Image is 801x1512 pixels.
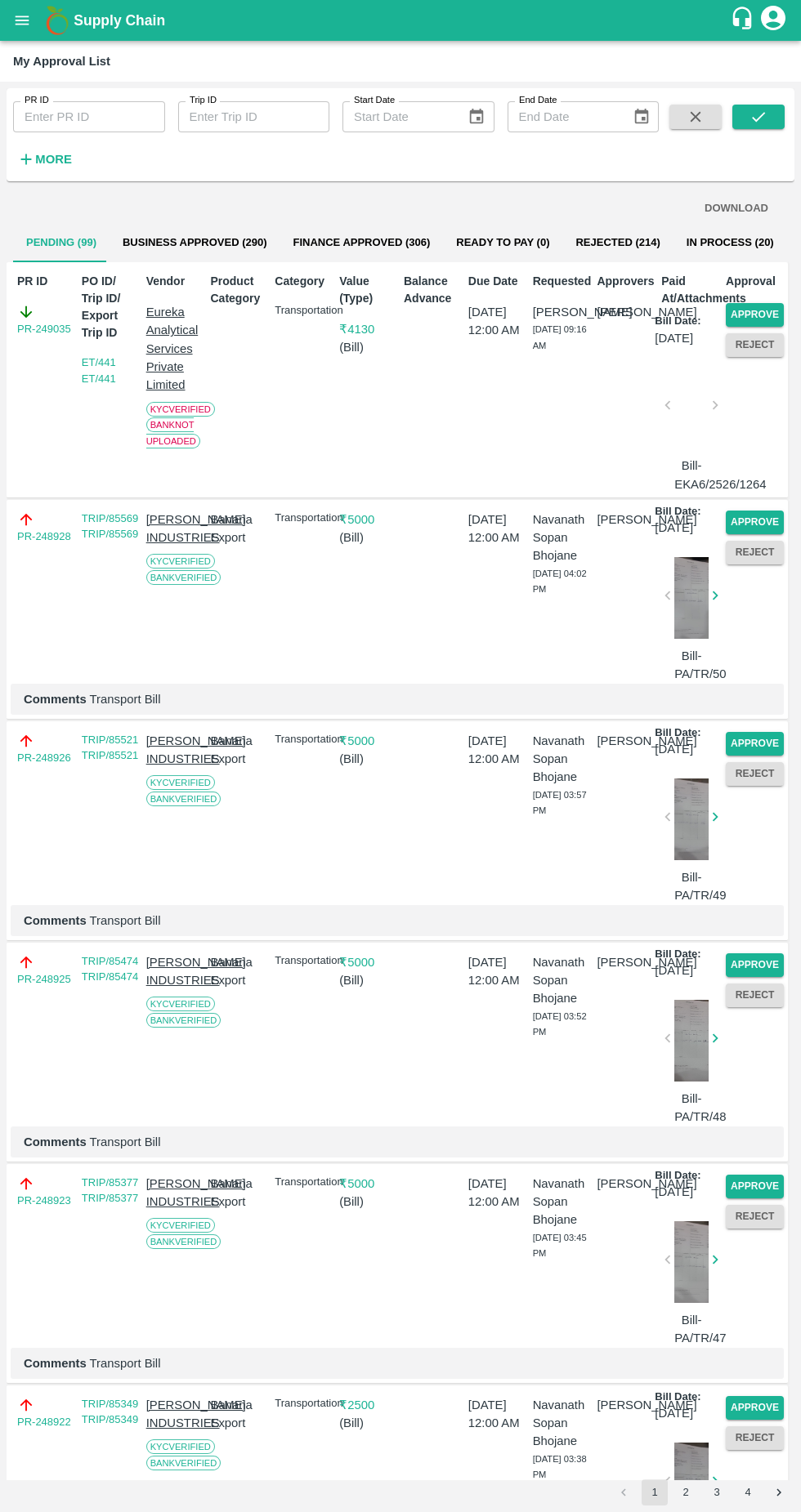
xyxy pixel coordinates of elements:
[533,790,587,816] span: [DATE] 03:57 PM
[146,792,222,806] span: Bank Verified
[146,997,215,1011] span: KYC Verified
[146,1456,222,1470] span: Bank Verified
[461,101,492,132] button: Choose date
[339,1414,397,1432] p: ( Bill )
[17,750,71,766] a: PR-248926
[354,94,395,107] label: Start Date
[24,914,87,927] b: Comments
[726,1205,784,1229] button: Reject
[655,961,693,979] p: [DATE]
[597,511,655,529] p: [PERSON_NAME]
[146,303,204,394] p: Eureka Analytical Services Private Limited
[655,1183,693,1201] p: [DATE]
[655,1404,693,1422] p: [DATE]
[35,153,72,166] strong: More
[210,511,268,547] p: Banana Export
[339,1175,397,1193] p: ₹ 5000
[533,1011,587,1037] span: [DATE] 03:52 PM
[468,303,526,340] p: [DATE] 12:00 AM
[519,94,557,107] label: End Date
[533,1396,591,1451] p: Navanath Sopan Bhojane
[655,740,693,758] p: [DATE]
[210,953,268,990] p: Banana Export
[468,1396,526,1433] p: [DATE] 12:00 AM
[24,912,771,930] p: Transport Bill
[275,1396,333,1412] p: Transportation
[533,324,587,350] span: [DATE] 09:16 AM
[674,647,709,684] p: Bill-PA/TR/50
[82,1176,138,1205] a: TRIP/85377 TRIP/85377
[533,1233,587,1259] span: [DATE] 03:45 PM
[673,1479,699,1505] button: Go to page 2
[642,1479,668,1505] button: page 1
[82,734,138,762] a: TRIP/85521 TRIP/85521
[275,273,333,290] p: Category
[655,725,700,741] p: Bill Date:
[280,223,443,262] button: Finance Approved (306)
[597,303,655,321] p: [PERSON_NAME]
[342,101,454,132] input: Start Date
[655,329,693,347] p: [DATE]
[178,101,330,132] input: Enter Trip ID
[275,1175,333,1190] p: Transportation
[468,732,526,769] p: [DATE] 12:00 AM
[533,732,591,787] p: Navanath Sopan Bhojane
[24,693,87,706] b: Comments
[275,511,333,526] p: Transportation
[468,1175,526,1211] p: [DATE] 12:00 AM
[146,554,215,569] span: KYC Verified
[674,1311,709,1348] p: Bill-PA/TR/47
[655,519,693,537] p: [DATE]
[730,6,758,35] div: customer-support
[24,1133,771,1151] p: Transport Bill
[146,417,200,448] span: Bank Not Uploaded
[13,223,110,262] button: Pending (99)
[562,223,673,262] button: Rejected (214)
[339,529,397,546] p: ( Bill )
[190,94,217,107] label: Trip ID
[726,1175,784,1198] button: Approve
[74,12,165,29] b: Supply Chain
[655,1168,700,1184] p: Bill Date:
[468,953,526,990] p: [DATE] 12:00 AM
[17,1193,71,1209] a: PR-248923
[597,732,655,750] p: [PERSON_NAME]
[655,504,700,520] p: Bill Date:
[404,273,462,307] p: Balance Advance
[82,1398,138,1426] a: TRIP/85349 TRIP/85349
[597,953,655,971] p: [PERSON_NAME]
[655,1389,700,1405] p: Bill Date:
[758,3,788,38] div: account of current user
[726,541,784,564] button: Reject
[533,1454,587,1480] span: [DATE] 03:38 PM
[210,273,268,307] p: Product Category
[24,1354,771,1372] p: Transport Bill
[726,732,784,756] button: Approve
[82,955,138,983] a: TRIP/85474 TRIP/85474
[674,1090,709,1126] p: Bill-PA/TR/48
[24,1135,87,1148] b: Comments
[533,303,591,321] p: [PERSON_NAME]
[655,314,700,329] p: Bill Date:
[533,1175,591,1229] p: Navanath Sopan Bhojane
[339,511,397,529] p: ₹ 5000
[210,1175,268,1211] p: Banana Export
[608,1479,794,1505] nav: pagination navigation
[146,511,204,547] p: [PERSON_NAME] INDUSTRIES
[275,953,333,969] p: Transportation
[597,1396,655,1414] p: [PERSON_NAME]
[468,511,526,547] p: [DATE] 12:00 AM
[146,1396,204,1433] p: [PERSON_NAME] INDUSTRIES
[146,402,215,417] span: KYC Verified
[146,1175,204,1211] p: [PERSON_NAME] INDUSTRIES
[533,953,591,1008] p: Navanath Sopan Bhojane
[533,511,591,565] p: Navanath Sopan Bhojane
[17,971,71,988] a: PR-248925
[655,947,700,962] p: Bill Date:
[146,570,222,585] span: Bank Verified
[74,9,730,32] a: Supply Chain
[210,1396,268,1433] p: Banana Export
[24,1357,87,1370] b: Comments
[661,273,719,307] p: Paid At/Attachments
[726,1426,784,1450] button: Reject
